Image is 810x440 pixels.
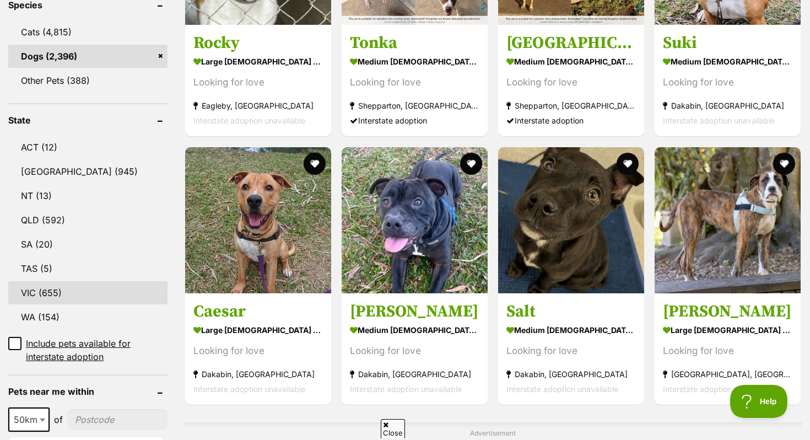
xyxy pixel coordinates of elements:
[8,208,168,232] a: QLD (592)
[663,301,792,322] h3: [PERSON_NAME]
[193,33,323,54] h3: Rocky
[506,322,636,338] strong: medium [DEMOGRAPHIC_DATA] Dog
[663,99,792,114] strong: Dakabin, [GEOGRAPHIC_DATA]
[193,344,323,358] div: Looking for love
[193,116,305,126] span: Interstate adoption unavailable
[8,136,168,159] a: ACT (12)
[773,153,795,175] button: favourite
[350,384,462,394] span: Interstate adoption unavailable
[26,337,168,363] span: Include pets available for interstate adoption
[8,115,168,125] header: State
[342,147,488,293] img: Charlie Bear - American Staffordshire Bull Terrier Dog
[663,33,792,54] h3: Suki
[663,344,792,358] div: Looking for love
[9,412,48,427] span: 50km
[185,147,331,293] img: Caesar - American Staffordshire Bull Terrier x English Mastiff Dog
[655,293,801,405] a: [PERSON_NAME] large [DEMOGRAPHIC_DATA] Dog Looking for love [GEOGRAPHIC_DATA], [GEOGRAPHIC_DATA] ...
[67,409,168,430] input: postcode
[460,153,482,175] button: favourite
[193,54,323,70] strong: large [DEMOGRAPHIC_DATA] Dog
[193,322,323,338] strong: large [DEMOGRAPHIC_DATA] Dog
[663,384,775,394] span: Interstate adoption unavailable
[54,413,63,426] span: of
[8,160,168,183] a: [GEOGRAPHIC_DATA] (945)
[185,293,331,405] a: Caesar large [DEMOGRAPHIC_DATA] Dog Looking for love Dakabin, [GEOGRAPHIC_DATA] Interstate adopti...
[8,184,168,207] a: NT (13)
[193,99,323,114] strong: Eagleby, [GEOGRAPHIC_DATA]
[381,419,405,438] span: Close
[506,76,636,90] div: Looking for love
[193,367,323,382] strong: Dakabin, [GEOGRAPHIC_DATA]
[663,116,775,126] span: Interstate adoption unavailable
[350,114,479,128] div: Interstate adoption
[342,293,488,405] a: [PERSON_NAME] medium [DEMOGRAPHIC_DATA] Dog Looking for love Dakabin, [GEOGRAPHIC_DATA] Interstat...
[350,76,479,90] div: Looking for love
[655,25,801,137] a: Suki medium [DEMOGRAPHIC_DATA] Dog Looking for love Dakabin, [GEOGRAPHIC_DATA] Interstate adoptio...
[506,99,636,114] strong: Shepparton, [GEOGRAPHIC_DATA]
[498,147,644,293] img: Salt - Kelpie Dog
[8,69,168,92] a: Other Pets (388)
[8,20,168,44] a: Cats (4,815)
[663,322,792,338] strong: large [DEMOGRAPHIC_DATA] Dog
[8,45,168,68] a: Dogs (2,396)
[663,367,792,382] strong: [GEOGRAPHIC_DATA], [GEOGRAPHIC_DATA]
[8,281,168,304] a: VIC (655)
[498,293,644,405] a: Salt medium [DEMOGRAPHIC_DATA] Dog Looking for love Dakabin, [GEOGRAPHIC_DATA] Interstate adoptio...
[350,54,479,70] strong: medium [DEMOGRAPHIC_DATA] Dog
[8,257,168,280] a: TAS (5)
[350,322,479,338] strong: medium [DEMOGRAPHIC_DATA] Dog
[506,33,636,54] h3: [GEOGRAPHIC_DATA]
[342,25,488,137] a: Tonka medium [DEMOGRAPHIC_DATA] Dog Looking for love Shepparton, [GEOGRAPHIC_DATA] Interstate ado...
[506,114,636,128] div: Interstate adoption
[8,337,168,363] a: Include pets available for interstate adoption
[506,54,636,70] strong: medium [DEMOGRAPHIC_DATA] Dog
[350,344,479,358] div: Looking for love
[8,407,50,432] span: 50km
[185,25,331,137] a: Rocky large [DEMOGRAPHIC_DATA] Dog Looking for love Eagleby, [GEOGRAPHIC_DATA] Interstate adoptio...
[730,385,788,418] iframe: Help Scout Beacon - Open
[663,76,792,90] div: Looking for love
[350,301,479,322] h3: [PERSON_NAME]
[506,367,636,382] strong: Dakabin, [GEOGRAPHIC_DATA]
[304,153,326,175] button: favourite
[655,147,801,293] img: Luna Lovegood - Bull Arab Dog
[506,344,636,358] div: Looking for love
[193,384,305,394] span: Interstate adoption unavailable
[498,25,644,137] a: [GEOGRAPHIC_DATA] medium [DEMOGRAPHIC_DATA] Dog Looking for love Shepparton, [GEOGRAPHIC_DATA] In...
[193,76,323,90] div: Looking for love
[350,99,479,114] strong: Shepparton, [GEOGRAPHIC_DATA]
[193,301,323,322] h3: Caesar
[617,153,639,175] button: favourite
[506,384,618,394] span: Interstate adoption unavailable
[8,305,168,329] a: WA (154)
[506,301,636,322] h3: Salt
[8,387,168,396] header: Pets near me within
[663,54,792,70] strong: medium [DEMOGRAPHIC_DATA] Dog
[350,33,479,54] h3: Tonka
[350,367,479,382] strong: Dakabin, [GEOGRAPHIC_DATA]
[8,233,168,256] a: SA (20)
